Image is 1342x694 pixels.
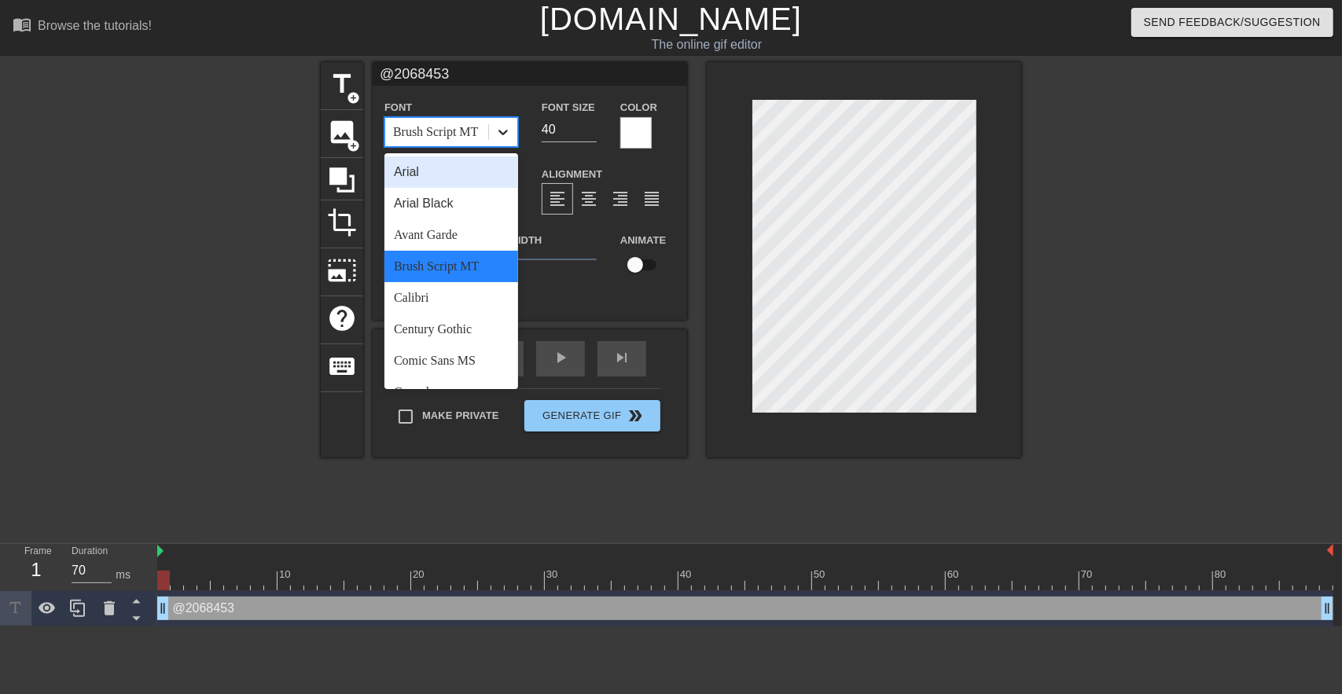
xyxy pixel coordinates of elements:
[327,351,357,381] span: keyboard
[680,567,694,582] div: 40
[384,219,518,251] div: Avant Garde
[455,35,958,54] div: The online gif editor
[13,544,60,589] div: Frame
[327,207,357,237] span: crop
[327,117,357,147] span: image
[38,19,152,32] div: Browse the tutorials!
[1131,8,1333,37] button: Send Feedback/Suggestion
[24,556,48,584] div: 1
[347,139,360,152] span: add_circle
[384,376,518,408] div: Consolas
[384,100,412,116] label: Font
[548,189,567,208] span: format_align_left
[327,255,357,285] span: photo_size_select_large
[1081,567,1095,582] div: 70
[627,406,645,425] span: double_arrow
[413,567,427,582] div: 20
[327,303,357,333] span: help
[620,100,657,116] label: Color
[611,189,630,208] span: format_align_right
[13,15,31,34] span: menu_book
[422,408,499,424] span: Make Private
[13,15,152,39] a: Browse the tutorials!
[612,348,631,367] span: skip_next
[620,233,666,248] label: Animate
[384,156,518,188] div: Arial
[384,345,518,376] div: Comic Sans MS
[1319,600,1335,616] span: drag_handle
[155,600,171,616] span: drag_handle
[347,91,360,105] span: add_circle
[814,567,828,582] div: 50
[579,189,598,208] span: format_align_center
[1327,544,1333,556] img: bound-end.png
[947,567,961,582] div: 60
[542,100,595,116] label: Font Size
[384,314,518,345] div: Century Gothic
[524,400,660,431] button: Generate Gif
[279,567,293,582] div: 10
[540,2,802,36] a: [DOMAIN_NAME]
[531,406,654,425] span: Generate Gif
[384,188,518,219] div: Arial Black
[327,69,357,99] span: title
[384,251,518,282] div: Brush Script MT
[551,348,570,367] span: play_arrow
[1144,13,1321,32] span: Send Feedback/Suggestion
[72,547,108,556] label: Duration
[1215,567,1229,582] div: 80
[642,189,661,208] span: format_align_justify
[384,282,518,314] div: Calibri
[393,123,478,141] div: Brush Script MT
[542,167,602,182] label: Alignment
[116,567,131,583] div: ms
[546,567,561,582] div: 30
